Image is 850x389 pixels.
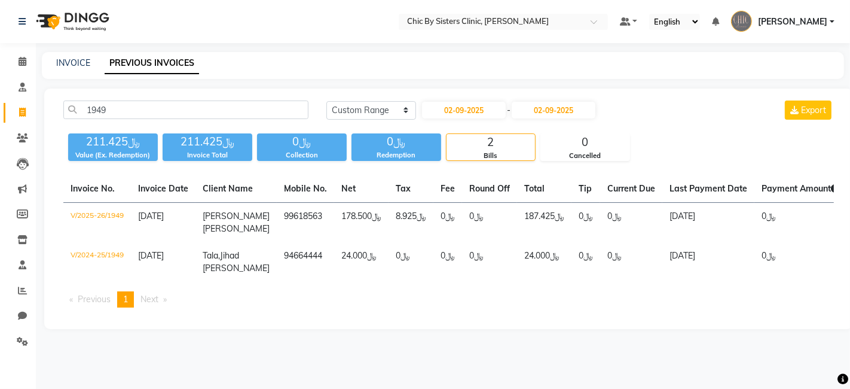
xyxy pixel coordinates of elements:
[389,242,433,282] td: ﷼0
[105,53,199,74] a: PREVIOUS INVOICES
[801,105,826,116] span: Export
[63,242,131,282] td: V/2024-25/1949
[507,104,510,117] span: -
[422,102,506,118] input: Start Date
[758,16,827,28] span: [PERSON_NAME]
[138,183,188,194] span: Invoice Date
[462,242,517,282] td: ﷼0
[541,151,629,161] div: Cancelled
[203,211,270,221] span: [PERSON_NAME]
[731,11,752,32] img: EILISH FOX
[517,242,571,282] td: ﷼24.000
[754,203,846,243] td: ﷼0
[63,101,308,119] input: Search by Name/Mobile/Email/Invoice No
[600,242,662,282] td: ﷼0
[341,183,356,194] span: Net
[203,183,253,194] span: Client Name
[63,291,834,308] nav: Pagination
[203,223,270,234] span: [PERSON_NAME]
[579,183,592,194] span: Tip
[56,57,90,68] a: INVOICE
[203,250,270,273] span: Jihad [PERSON_NAME]
[541,134,629,151] div: 0
[517,203,571,243] td: ﷼187.425
[607,183,655,194] span: Current Due
[524,183,545,194] span: Total
[284,183,327,194] span: Mobile No.
[257,133,347,150] div: ﷼0
[68,150,158,160] div: Value (Ex. Redemption)
[571,203,600,243] td: ﷼0
[163,150,252,160] div: Invoice Total
[163,133,252,150] div: ﷼211.425
[277,242,334,282] td: 94664444
[447,134,535,151] div: 2
[669,183,747,194] span: Last Payment Date
[71,183,115,194] span: Invoice No.
[512,102,595,118] input: End Date
[662,242,754,282] td: [DATE]
[600,203,662,243] td: ﷼0
[334,203,389,243] td: ﷼178.500
[433,203,462,243] td: ﷼0
[257,150,347,160] div: Collection
[462,203,517,243] td: ﷼0
[754,242,846,282] td: ﷼0
[138,250,164,261] span: [DATE]
[78,294,111,305] span: Previous
[441,183,455,194] span: Fee
[447,151,535,161] div: Bills
[30,5,112,38] img: logo
[389,203,433,243] td: ﷼8.925
[203,250,220,261] span: Tala,
[351,133,441,150] div: ﷼0
[334,242,389,282] td: ﷼24.000
[277,203,334,243] td: 99618563
[662,203,754,243] td: [DATE]
[140,294,158,305] span: Next
[762,183,839,194] span: Payment Amount
[123,294,128,305] span: 1
[138,211,164,221] span: [DATE]
[433,242,462,282] td: ﷼0
[63,203,131,243] td: V/2025-26/1949
[351,150,441,160] div: Redemption
[396,183,411,194] span: Tax
[571,242,600,282] td: ﷼0
[785,101,831,120] button: Export
[469,183,510,194] span: Round Off
[68,133,158,150] div: ﷼211.425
